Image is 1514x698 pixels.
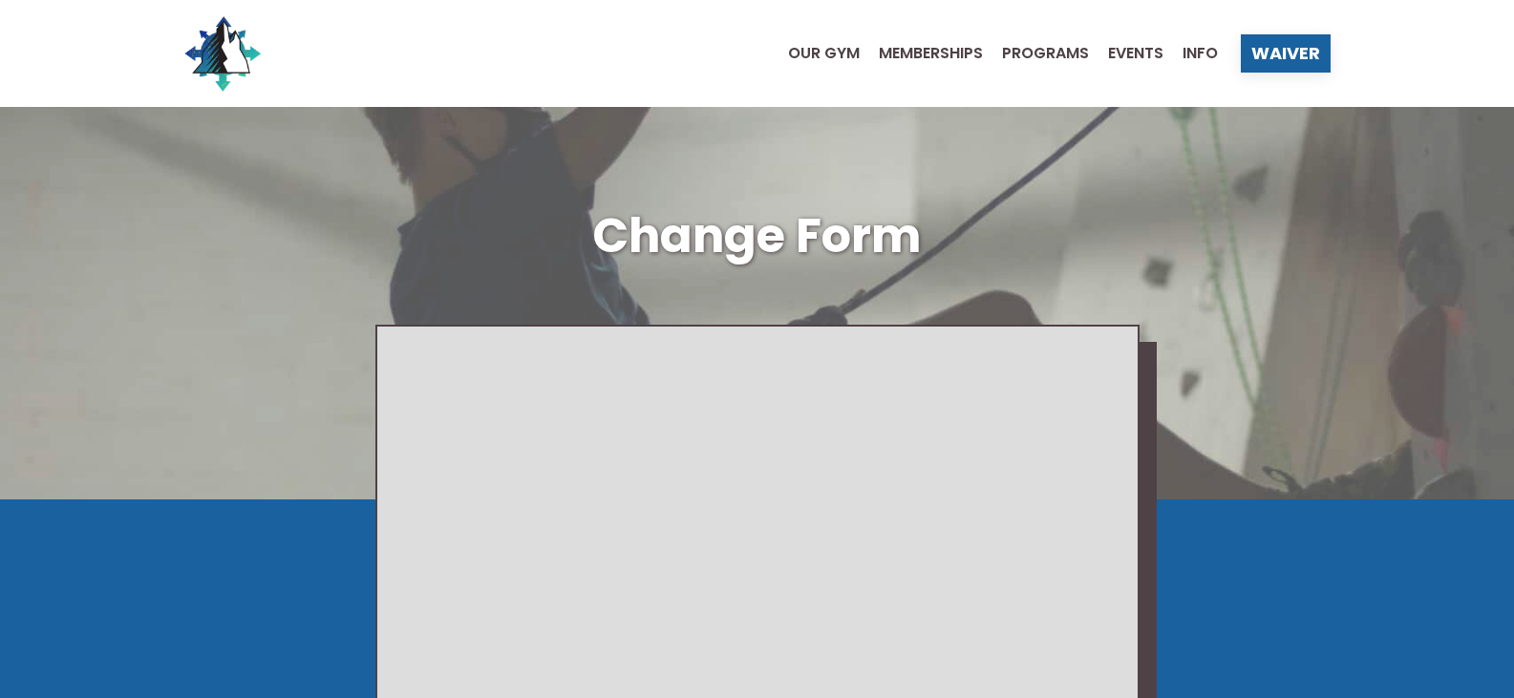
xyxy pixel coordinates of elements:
span: Info [1183,46,1218,61]
span: Events [1108,46,1163,61]
a: Info [1163,46,1218,61]
h1: Change Form [184,202,1331,269]
span: Memberships [879,46,983,61]
a: Memberships [860,46,983,61]
a: Waiver [1241,34,1331,73]
a: Events [1089,46,1163,61]
span: Programs [1002,46,1089,61]
span: Waiver [1251,45,1320,62]
a: Our Gym [769,46,860,61]
a: Programs [983,46,1089,61]
span: Our Gym [788,46,860,61]
img: North Wall Logo [184,15,261,92]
